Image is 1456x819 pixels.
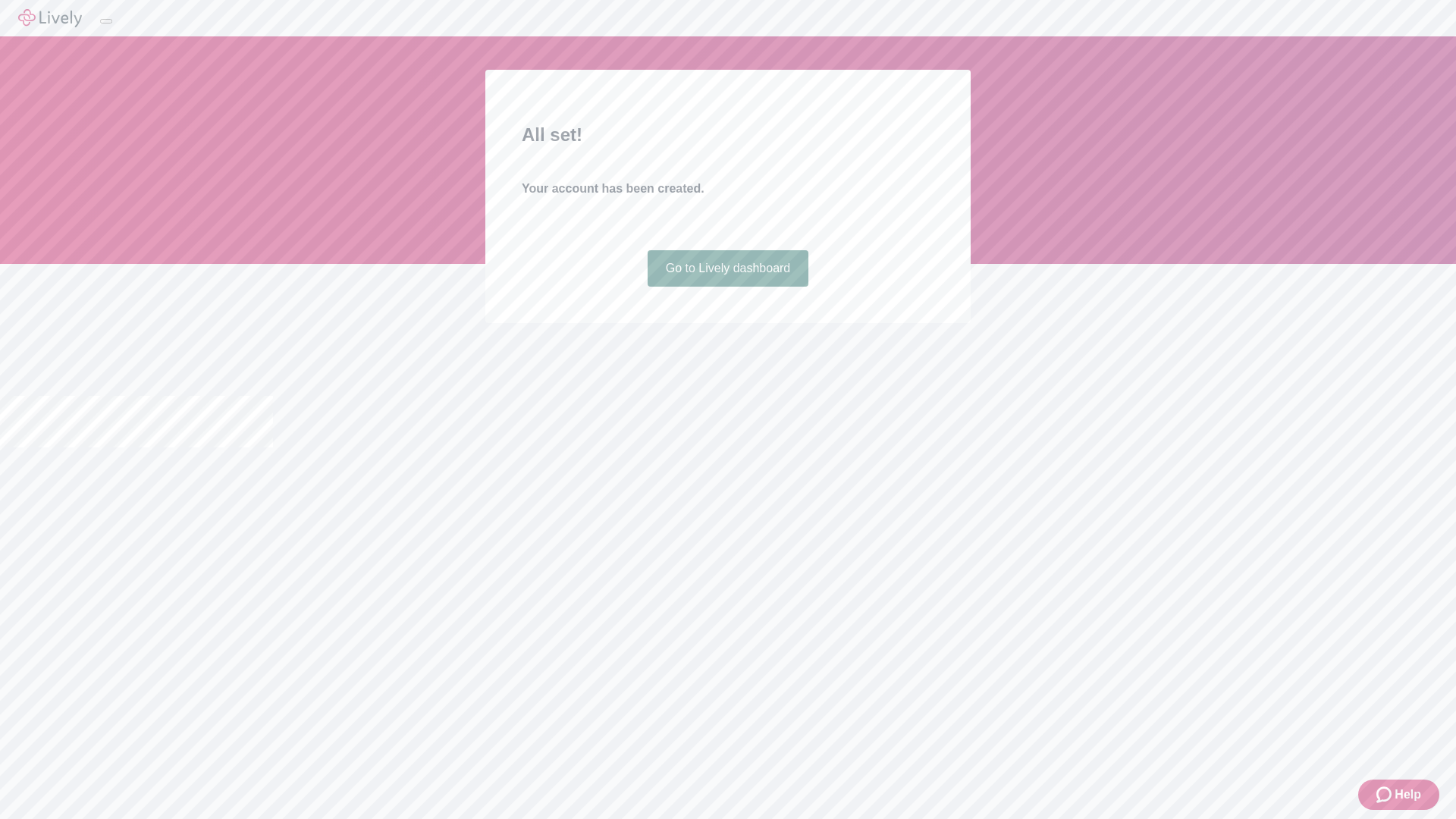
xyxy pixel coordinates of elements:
[648,250,809,287] a: Go to Lively dashboard
[18,9,82,27] img: Lively
[100,19,112,24] button: Log out
[522,180,934,198] h4: Your account has been created.
[1376,786,1395,804] svg: Zendesk support icon
[1358,780,1439,810] button: Zendesk support iconHelp
[1395,786,1421,804] span: Help
[522,121,934,149] h2: All set!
